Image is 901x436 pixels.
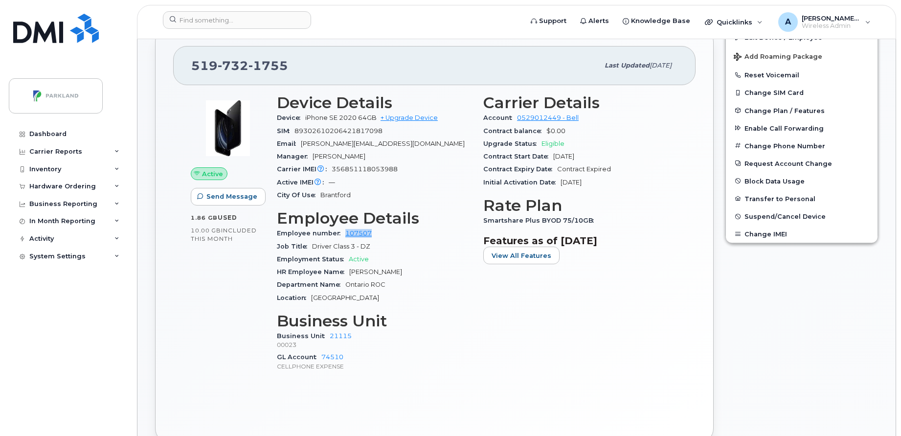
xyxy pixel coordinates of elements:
[726,172,878,190] button: Block Data Usage
[631,16,690,26] span: Knowledge Base
[277,209,472,227] h3: Employee Details
[218,214,237,221] span: used
[345,229,372,237] a: 107507
[771,12,878,32] div: Abisheik.Thiyagarajan@parkland.ca
[277,94,472,112] h3: Device Details
[539,16,566,26] span: Support
[726,102,878,119] button: Change Plan / Features
[329,179,335,186] span: —
[483,127,546,135] span: Contract balance
[349,268,402,275] span: [PERSON_NAME]
[248,58,288,73] span: 1755
[546,127,565,135] span: $0.00
[744,107,825,114] span: Change Plan / Features
[717,18,752,26] span: Quicklinks
[277,243,312,250] span: Job Title
[206,192,257,201] span: Send Message
[277,312,472,330] h3: Business Unit
[277,362,472,370] p: CELLPHONE EXPENSE
[524,11,573,31] a: Support
[191,214,218,221] span: 1.86 GB
[381,114,438,121] a: + Upgrade Device
[277,165,332,173] span: Carrier IMEI
[330,332,352,340] a: 21115
[277,255,349,263] span: Employment Status
[698,12,769,32] div: Quicklinks
[483,153,553,160] span: Contract Start Date
[726,46,878,66] button: Add Roaming Package
[163,11,311,29] input: Find something...
[726,137,878,155] button: Change Phone Number
[483,235,678,247] h3: Features as of [DATE]
[588,16,609,26] span: Alerts
[311,294,379,301] span: [GEOGRAPHIC_DATA]
[483,165,557,173] span: Contract Expiry Date
[726,66,878,84] button: Reset Voicemail
[218,58,248,73] span: 732
[650,62,672,69] span: [DATE]
[277,341,472,349] p: 00023
[277,281,345,288] span: Department Name
[483,197,678,214] h3: Rate Plan
[605,62,650,69] span: Last updated
[483,217,599,224] span: Smartshare Plus BYOD 75/10GB
[553,153,574,160] span: [DATE]
[744,213,826,220] span: Suspend/Cancel Device
[191,58,288,73] span: 519
[802,14,860,22] span: [PERSON_NAME][EMAIL_ADDRESS][PERSON_NAME][DOMAIN_NAME]
[191,188,266,206] button: Send Message
[492,251,551,260] span: View All Features
[483,179,561,186] span: Initial Activation Date
[320,191,351,199] span: Brantford
[785,16,791,28] span: A
[726,225,878,243] button: Change IMEI
[517,114,579,121] a: 0529012449 - Bell
[616,11,697,31] a: Knowledge Base
[301,140,465,147] span: [PERSON_NAME][EMAIL_ADDRESS][DOMAIN_NAME]
[483,140,541,147] span: Upgrade Status
[277,191,320,199] span: City Of Use
[802,22,860,30] span: Wireless Admin
[202,169,223,179] span: Active
[349,255,369,263] span: Active
[277,353,321,361] span: GL Account
[277,179,329,186] span: Active IMEI
[561,179,582,186] span: [DATE]
[726,84,878,101] button: Change SIM Card
[321,353,343,361] a: 74510
[332,165,398,173] span: 356851118053988
[483,94,678,112] h3: Carrier Details
[726,190,878,207] button: Transfer to Personal
[541,140,564,147] span: Eligible
[277,140,301,147] span: Email
[557,165,611,173] span: Contract Expired
[277,268,349,275] span: HR Employee Name
[199,99,257,158] img: image20231002-3703462-2fle3a.jpeg
[277,127,294,135] span: SIM
[483,114,517,121] span: Account
[312,243,370,250] span: Driver Class 3 - DZ
[483,247,560,264] button: View All Features
[277,294,311,301] span: Location
[313,153,365,160] span: [PERSON_NAME]
[191,227,257,243] span: included this month
[305,114,377,121] span: iPhone SE 2020 64GB
[277,114,305,121] span: Device
[734,53,822,62] span: Add Roaming Package
[277,153,313,160] span: Manager
[573,11,616,31] a: Alerts
[294,127,383,135] span: 89302610206421817098
[726,207,878,225] button: Suspend/Cancel Device
[191,227,221,234] span: 10.00 GB
[726,155,878,172] button: Request Account Change
[277,229,345,237] span: Employee number
[726,119,878,137] button: Enable Call Forwarding
[744,124,824,132] span: Enable Call Forwarding
[277,332,330,340] span: Business Unit
[345,281,385,288] span: Ontario ROC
